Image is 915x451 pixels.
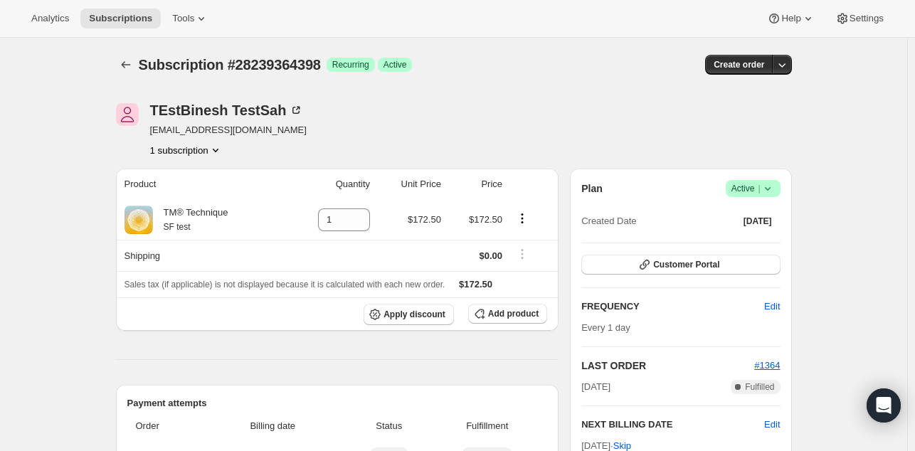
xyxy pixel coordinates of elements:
[754,360,780,371] a: #1364
[581,418,764,432] h2: NEXT BILLING DATE
[827,9,892,28] button: Settings
[150,103,304,117] div: TEstBinesh TestSah
[384,59,407,70] span: Active
[581,440,631,451] span: [DATE] ·
[581,255,780,275] button: Customer Portal
[435,419,539,433] span: Fulfillment
[116,240,287,271] th: Shipping
[384,309,445,320] span: Apply discount
[116,169,287,200] th: Product
[116,55,136,75] button: Subscriptions
[754,359,780,373] button: #1364
[653,259,719,270] span: Customer Portal
[756,295,788,318] button: Edit
[581,380,610,394] span: [DATE]
[116,103,139,126] span: TEstBinesh TestSah
[374,169,445,200] th: Unit Price
[758,183,760,194] span: |
[705,55,773,75] button: Create order
[581,322,630,333] span: Every 1 day
[488,308,539,319] span: Add product
[758,9,823,28] button: Help
[581,359,754,373] h2: LAST ORDER
[351,419,427,433] span: Status
[469,214,502,225] span: $172.50
[581,181,603,196] h2: Plan
[511,246,534,262] button: Shipping actions
[480,250,503,261] span: $0.00
[744,216,772,227] span: [DATE]
[731,181,775,196] span: Active
[153,206,228,234] div: TM® Technique
[745,381,774,393] span: Fulfilled
[850,13,884,24] span: Settings
[364,304,454,325] button: Apply discount
[581,299,764,314] h2: FREQUENCY
[125,206,153,234] img: product img
[172,13,194,24] span: Tools
[468,304,547,324] button: Add product
[23,9,78,28] button: Analytics
[150,123,307,137] span: [EMAIL_ADDRESS][DOMAIN_NAME]
[89,13,152,24] span: Subscriptions
[164,222,191,232] small: SF test
[150,143,223,157] button: Product actions
[867,388,901,423] div: Open Intercom Messenger
[459,279,492,290] span: $172.50
[164,9,217,28] button: Tools
[445,169,507,200] th: Price
[203,419,342,433] span: Billing date
[31,13,69,24] span: Analytics
[286,169,374,200] th: Quantity
[511,211,534,226] button: Product actions
[127,396,548,410] h2: Payment attempts
[408,214,441,225] span: $172.50
[764,418,780,432] button: Edit
[764,299,780,314] span: Edit
[127,410,199,442] th: Order
[781,13,800,24] span: Help
[125,280,445,290] span: Sales tax (if applicable) is not displayed because it is calculated with each new order.
[139,57,321,73] span: Subscription #28239364398
[80,9,161,28] button: Subscriptions
[332,59,369,70] span: Recurring
[581,214,636,228] span: Created Date
[714,59,764,70] span: Create order
[735,211,781,231] button: [DATE]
